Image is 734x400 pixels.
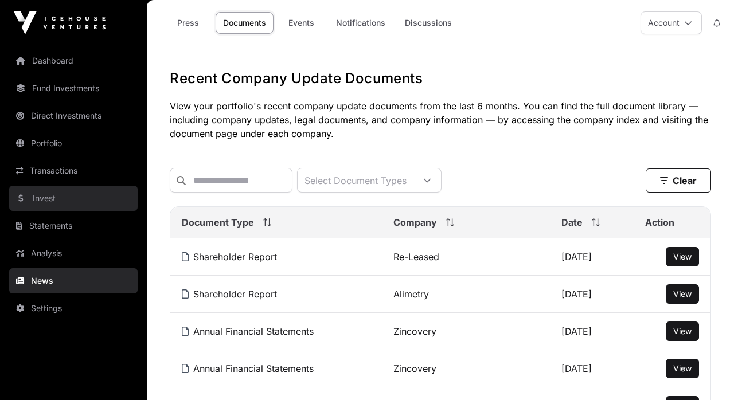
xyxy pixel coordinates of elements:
iframe: Chat Widget [677,345,734,400]
button: View [666,321,699,341]
span: Document Type [182,215,254,229]
a: Events [278,12,324,34]
a: Documents [216,12,274,34]
img: Icehouse Ventures Logo [14,11,106,34]
a: News [9,268,138,293]
a: Transactions [9,158,138,183]
td: [DATE] [550,238,634,276]
a: Statements [9,213,138,238]
span: View [673,252,692,261]
a: Discussions [397,12,459,34]
a: Invest [9,186,138,211]
a: Zincovery [393,326,436,337]
a: Shareholder Report [182,251,277,262]
a: Zincovery [393,363,436,374]
button: Clear [646,168,711,193]
span: Action [645,215,674,229]
a: View [673,251,692,262]
a: Press [165,12,211,34]
a: View [673,363,692,374]
span: Date [561,215,583,229]
a: View [673,326,692,337]
td: [DATE] [550,350,634,387]
a: Settings [9,296,138,321]
h1: Recent Company Update Documents [170,69,711,88]
a: Direct Investments [9,103,138,128]
a: Dashboard [9,48,138,73]
a: Annual Financial Statements [182,326,314,337]
button: View [666,284,699,304]
a: Shareholder Report [182,288,277,300]
a: Annual Financial Statements [182,363,314,374]
a: Fund Investments [9,76,138,101]
div: Select Document Types [298,168,413,192]
a: Analysis [9,241,138,266]
span: View [673,363,692,373]
p: View your portfolio's recent company update documents from the last 6 months. You can find the fu... [170,99,711,140]
a: View [673,288,692,300]
td: [DATE] [550,313,634,350]
button: Account [641,11,702,34]
a: Re-Leased [393,251,439,262]
button: View [666,359,699,378]
a: Notifications [329,12,393,34]
span: View [673,289,692,299]
span: Company [393,215,437,229]
a: Portfolio [9,131,138,156]
span: View [673,326,692,336]
td: [DATE] [550,276,634,313]
button: View [666,247,699,266]
a: Alimetry [393,288,429,300]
